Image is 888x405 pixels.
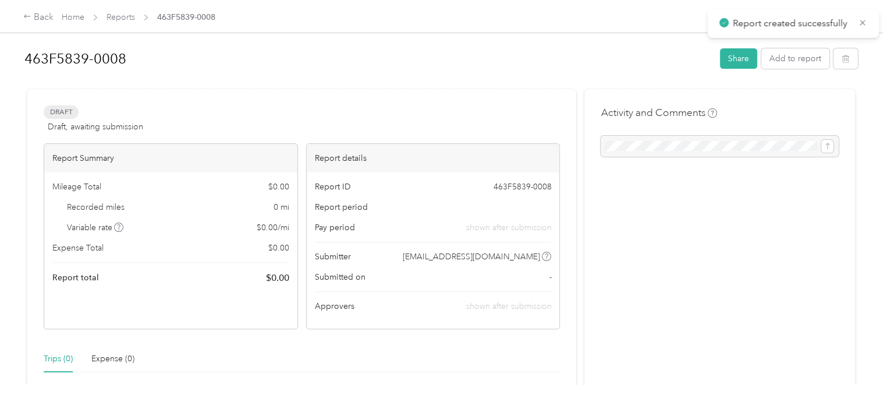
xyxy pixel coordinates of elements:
span: Report total [52,272,99,284]
div: Report Summary [44,144,297,172]
span: $ 0.00 [268,242,289,254]
span: - [549,271,551,283]
div: Report details [307,144,560,172]
span: Report ID [315,181,351,193]
div: Trips (0) [44,353,73,365]
div: Expense (0) [91,353,134,365]
span: 463F5839-0008 [493,181,551,193]
span: Submitter [315,251,351,263]
div: Back [23,10,54,24]
a: Home [62,12,84,22]
h4: Activity and Comments [601,105,717,120]
span: Draft, awaiting submission [48,121,143,133]
span: Approvers [315,300,354,312]
span: shown after submission [466,301,551,311]
span: Report period [315,201,368,213]
span: Draft [44,105,79,119]
span: $ 0.00 / mi [257,221,289,234]
span: Variable rate [67,221,124,234]
button: Share [720,48,757,69]
a: Reports [106,12,135,22]
span: $ 0.00 [266,271,289,285]
span: Expense Total [52,242,104,254]
span: 0 mi [273,201,289,213]
span: Recorded miles [67,201,125,213]
span: 463F5839-0008 [157,11,215,23]
p: Report created successfully [733,16,850,31]
span: shown after submission [466,221,551,234]
span: [EMAIL_ADDRESS][DOMAIN_NAME] [403,251,540,263]
span: Mileage Total [52,181,101,193]
span: Pay period [315,221,355,234]
h1: 463F5839-0008 [24,45,712,73]
span: Submitted on [315,271,365,283]
iframe: Everlance-gr Chat Button Frame [823,340,888,405]
span: $ 0.00 [268,181,289,193]
button: Add to report [761,48,829,69]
